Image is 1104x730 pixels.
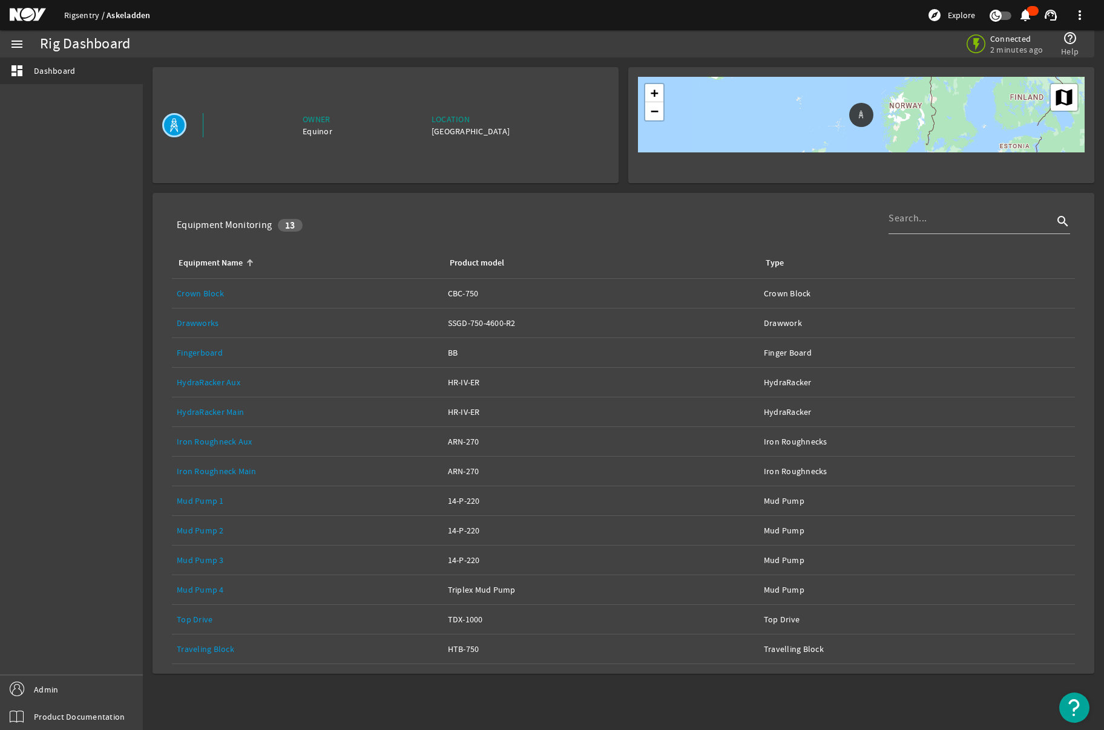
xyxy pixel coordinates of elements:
mat-icon: support_agent [1043,8,1058,22]
span: Product Documentation [34,711,125,723]
button: Open Resource Center [1059,693,1089,723]
div: 14-P-220 [448,554,754,566]
a: SSGD-750-4600-R2 [448,308,754,337]
a: HydraRacker Aux [177,377,240,388]
div: BB [448,347,754,359]
a: Mud Pump 2 [177,516,438,545]
div: [GEOGRAPHIC_DATA] [432,125,510,137]
div: Equipment Name [177,256,433,270]
a: HR-IV-ER [448,397,754,426]
div: Triplex Mud Pump [448,584,754,596]
a: Fingerboard [177,338,438,367]
button: more_vert [1065,1,1094,30]
div: Product model [450,256,504,270]
a: Crown Block [764,279,1070,308]
a: Mud Pump 3 [177,555,224,565]
span: − [651,103,659,119]
div: HydraRacker [764,406,1070,418]
div: TDX-1000 [448,613,754,625]
a: Askeladden [107,10,151,21]
div: ARN-270 [448,435,754,448]
a: HydraRacker Aux [177,368,438,397]
a: CBC-750 [448,279,754,308]
a: TDX-1000 [448,605,754,634]
button: Explore [922,5,980,25]
a: 14-P-220 [448,546,754,575]
span: 2 minutes ago [990,44,1043,55]
a: HydraRacker Main [177,406,244,417]
a: Iron Roughnecks [764,427,1070,456]
span: + [651,85,659,100]
div: Type [764,256,1065,270]
div: HTB-750 [448,643,754,655]
a: Drawworks [177,308,438,337]
div: HydraRacker [764,376,1070,388]
div: Iron Roughnecks [764,465,1070,477]
div: Iron Roughnecks [764,435,1070,448]
a: Drawworks [177,318,218,328]
a: Top Drive [177,605,438,634]
a: 14-P-220 [448,516,754,545]
a: ARN-270 [448,457,754,486]
a: Top Drive [764,605,1070,634]
a: HydraRacker [764,368,1070,397]
div: Equipment Name [179,256,243,270]
a: Top Drive [177,614,212,625]
span: Admin [34,683,58,696]
a: Mud Pump 4 [177,575,438,604]
div: Drawwork [764,317,1070,329]
a: Crown Block [177,279,438,308]
div: Location [432,113,510,125]
div: Equinor [303,125,332,137]
div: Mud Pump [764,584,1070,596]
div: Rig Dashboard [40,38,130,50]
div: Finger Board [764,347,1070,359]
a: Travelling Block [764,634,1070,663]
a: Mud Pump [764,516,1070,545]
div: SSGD-750-4600-R2 [448,317,754,329]
span: Dashboard [34,65,75,77]
a: ARN-270 [448,427,754,456]
a: Layers [1051,84,1077,111]
a: Zoom in [645,84,663,102]
div: HR-IV-ER [448,406,754,418]
div: 13 [278,219,303,232]
mat-icon: help_outline [1063,31,1077,45]
a: Rigsentry [64,10,107,21]
a: HR-IV-ER [448,368,754,397]
a: Mud Pump 1 [177,486,438,515]
a: Mud Pump 3 [177,546,438,575]
a: Mud Pump 4 [177,584,224,595]
div: Product model [448,256,749,270]
i: search [1056,214,1070,229]
a: HydraRacker Main [177,397,438,426]
a: Iron Roughneck Main [177,466,256,477]
a: Crown Block [177,288,224,299]
a: Mud Pump 1 [177,495,224,506]
a: HydraRacker [764,397,1070,426]
a: BB [448,338,754,367]
div: 14-P-220 [448,524,754,536]
div: Mud Pump [764,524,1070,536]
a: Iron Roughneck Aux [177,436,252,447]
a: Iron Roughneck Aux [177,427,438,456]
span: Help [1061,45,1079,57]
a: Mud Pump 2 [177,525,224,536]
div: Top Drive [764,613,1070,625]
a: 14-P-220 [448,486,754,515]
a: Zoom out [645,102,663,120]
div: Owner [303,113,332,125]
a: HTB-750 [448,634,754,663]
div: HR-IV-ER [448,376,754,388]
a: Mud Pump [764,575,1070,604]
input: Search... [889,211,1053,226]
a: Iron Roughneck Main [177,457,438,486]
a: Mud Pump [764,486,1070,515]
a: Traveling Block [177,634,438,663]
a: Iron Roughnecks [764,457,1070,486]
div: Mud Pump [764,495,1070,507]
mat-icon: dashboard [10,64,24,78]
a: Drawwork [764,308,1070,337]
div: Travelling Block [764,643,1070,655]
a: Finger Board [764,338,1070,367]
